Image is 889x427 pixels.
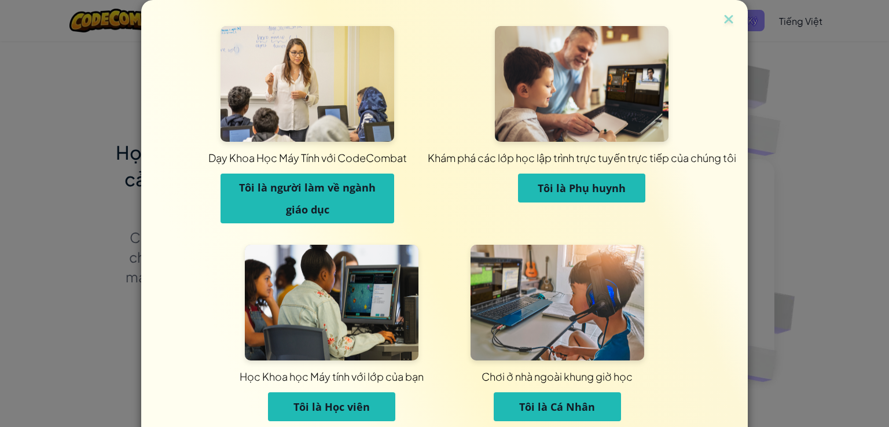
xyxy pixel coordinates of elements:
img: Dành cho cá nhân [471,245,644,360]
span: Tôi là Phụ huynh [538,181,626,195]
button: Tôi là Cá Nhân [494,392,621,421]
img: Dành cho giáo viên [221,26,394,142]
button: Tôi là Học viên [268,392,395,421]
span: Tôi là Học viên [293,400,370,414]
span: Tôi là Cá Nhân [519,400,595,414]
button: Tôi là Phụ huynh [518,174,645,203]
span: Tôi là người làm về ngành giáo dục [239,181,376,216]
img: Dành cho phụ huynh [495,26,668,142]
div: Chơi ở nhà ngoài khung giờ học [306,369,809,384]
button: Tôi là người làm về ngành giáo dục [221,174,394,223]
img: Dành cho Học sinh [245,245,418,360]
img: close icon [721,12,736,29]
